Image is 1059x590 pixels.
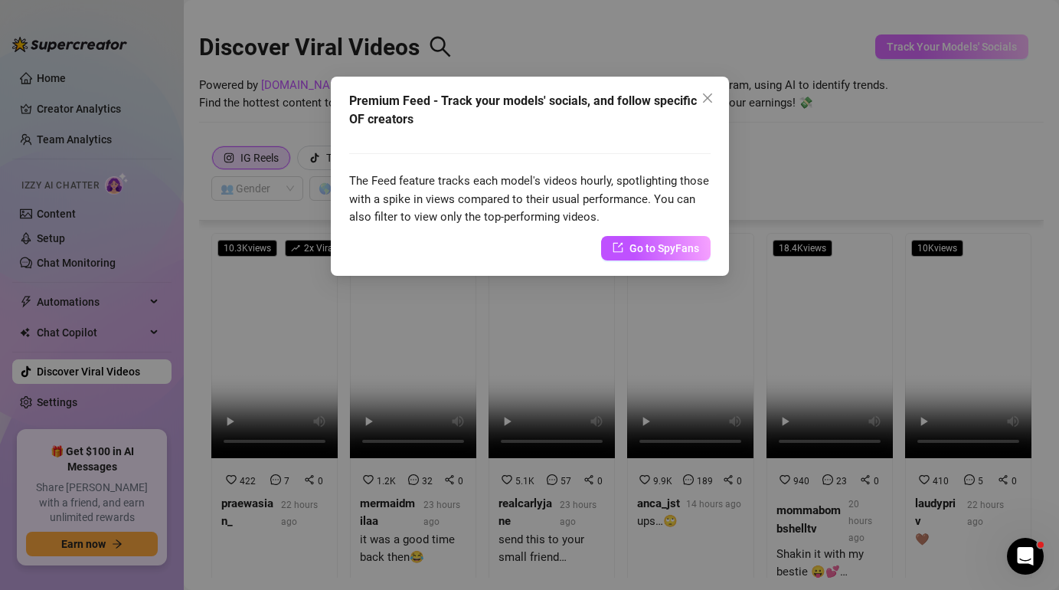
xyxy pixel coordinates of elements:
iframe: Intercom live chat [1007,538,1044,575]
a: Go to SpyFans [601,236,711,261]
span: close [701,92,714,104]
span: export [613,242,623,253]
span: Close [695,92,720,104]
div: Premium Feed - Track your models' socials, and follow specific OF creators [349,92,711,129]
span: The Feed feature tracks each model's videos hourly, spotlighting those with a spike in views comp... [349,174,709,224]
button: Close [695,86,720,110]
span: Go to SpyFans [629,240,699,257]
